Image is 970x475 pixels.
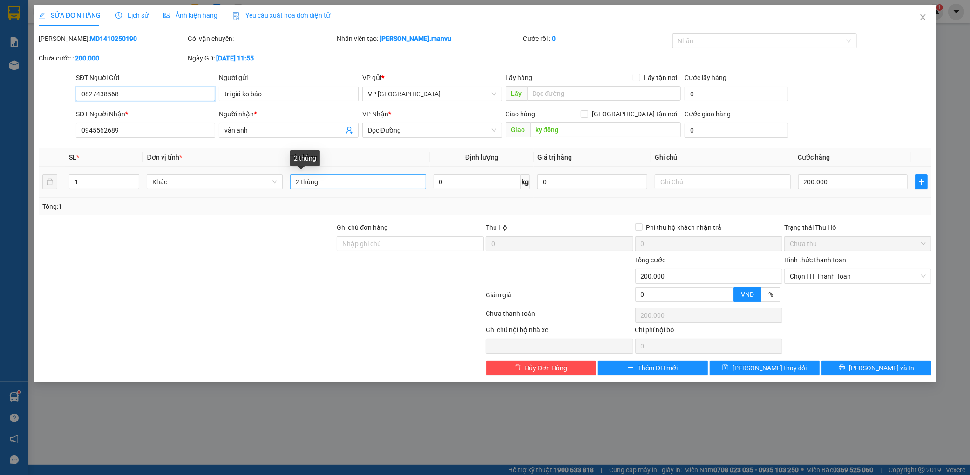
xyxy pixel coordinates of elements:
span: Chưa thu [790,237,926,251]
input: Ghi chú đơn hàng [337,236,484,251]
span: Lịch sử [115,12,149,19]
div: Trạng thái Thu Hộ [784,222,931,233]
div: Tổng: 1 [42,201,374,212]
span: Định lượng [465,154,498,161]
span: SL [69,154,76,161]
span: Giá trị hàng [537,154,572,161]
input: Cước lấy hàng [685,87,788,101]
div: VP gửi [362,73,502,83]
div: Chi phí nội bộ [635,325,782,339]
span: Đơn vị tính [147,154,182,161]
span: Thu Hộ [486,224,507,231]
span: Giao [506,122,530,137]
span: Yêu cầu xuất hóa đơn điện tử [232,12,331,19]
b: [PERSON_NAME].manvu [380,35,451,42]
button: plusThêm ĐH mới [598,361,708,375]
span: VP Mỹ Đình [368,87,496,101]
div: Giảm giá [485,290,634,306]
div: Nhân viên tạo: [337,33,521,44]
span: Khác [152,175,277,189]
button: plus [915,174,928,189]
button: deleteHủy Đơn Hàng [486,361,596,375]
img: icon [232,12,240,20]
span: printer [839,364,845,372]
button: Close [910,5,936,31]
input: Dọc đường [527,86,681,101]
span: Thêm ĐH mới [638,363,678,373]
div: Chưa cước : [39,53,186,63]
span: Tổng cước [635,256,666,264]
span: Phí thu hộ khách nhận trả [643,222,726,233]
button: save[PERSON_NAME] thay đổi [710,361,820,375]
b: MD1410250190 [90,35,137,42]
li: In ngày: 11:55 14/10 [5,69,109,82]
th: Ghi chú [651,148,794,167]
div: Gói vận chuyển: [188,33,335,44]
span: [PERSON_NAME] và In [849,363,914,373]
span: Lấy [506,86,527,101]
b: 200.000 [75,54,99,62]
li: [PERSON_NAME] [5,56,109,69]
label: Cước lấy hàng [685,74,726,81]
input: Cước giao hàng [685,123,788,138]
span: Hủy Đơn Hàng [525,363,568,373]
input: Ghi Chú [655,174,791,189]
span: VND [741,291,754,298]
span: close [919,13,927,21]
span: Dọc Đường [368,123,496,137]
span: kg [521,174,530,189]
div: 2 thùng [290,150,320,166]
span: plus [628,364,634,372]
span: SỬA ĐƠN HÀNG [39,12,101,19]
input: Dọc đường [530,122,681,137]
label: Ghi chú đơn hàng [337,224,388,231]
b: [DATE] 11:55 [216,54,254,62]
span: edit [39,12,45,19]
span: picture [163,12,170,19]
span: Chọn HT Thanh Toán [790,269,926,283]
div: Chưa thanh toán [485,308,634,325]
label: Hình thức thanh toán [784,256,846,264]
div: Cước rồi : [523,33,671,44]
div: SĐT Người Nhận [76,109,216,119]
div: Ghi chú nội bộ nhà xe [486,325,633,339]
b: 0 [552,35,556,42]
div: [PERSON_NAME]: [39,33,186,44]
span: plus [916,178,927,186]
input: VD: Bàn, Ghế [290,174,426,189]
span: delete [515,364,521,372]
button: delete [42,174,57,189]
span: save [722,364,729,372]
button: printer[PERSON_NAME] và In [821,361,931,375]
div: Người nhận [219,109,359,119]
div: Ngày GD: [188,53,335,63]
span: Ảnh kiện hàng [163,12,217,19]
span: [PERSON_NAME] thay đổi [733,363,807,373]
span: Lấy tận nơi [640,73,681,83]
span: clock-circle [115,12,122,19]
span: [GEOGRAPHIC_DATA] tận nơi [588,109,681,119]
span: Cước hàng [798,154,830,161]
div: SĐT Người Gửi [76,73,216,83]
span: VP Nhận [362,110,388,118]
span: % [768,291,773,298]
span: Giao hàng [506,110,536,118]
span: Lấy hàng [506,74,533,81]
span: user-add [346,127,353,134]
label: Cước giao hàng [685,110,731,118]
div: Người gửi [219,73,359,83]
